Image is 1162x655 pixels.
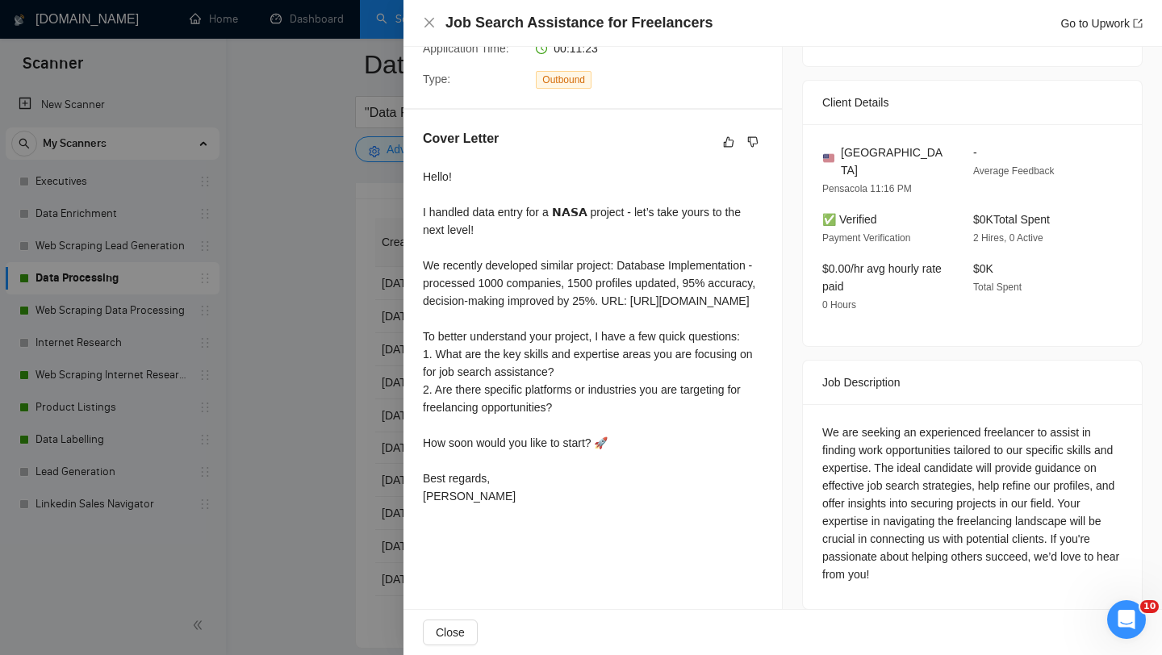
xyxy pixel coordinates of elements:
iframe: Intercom live chat [1107,600,1146,639]
span: dislike [747,136,759,148]
span: Total Spent [973,282,1022,293]
span: Close [436,624,465,641]
button: like [719,132,738,152]
div: Job Description [822,361,1122,404]
span: 10 [1140,600,1159,613]
span: Type: [423,73,450,86]
span: 0 Hours [822,299,856,311]
span: close [423,16,436,29]
img: 🇺🇸 [823,152,834,164]
span: $0.00/hr avg hourly rate paid [822,262,942,293]
span: 00:11:23 [554,42,598,55]
h5: Cover Letter [423,129,499,148]
span: like [723,136,734,148]
span: Application Time: [423,42,509,55]
span: Average Feedback [973,165,1055,177]
span: clock-circle [536,43,547,54]
span: ✅ Verified [822,213,877,226]
span: [GEOGRAPHIC_DATA] [841,144,947,179]
button: Close [423,16,436,30]
button: dislike [743,132,763,152]
span: $0K Total Spent [973,213,1050,226]
span: Pensacola 11:16 PM [822,183,912,194]
span: $0K [973,262,993,275]
span: Payment Verification [822,232,910,244]
span: Outbound [536,71,591,89]
span: 2 Hires, 0 Active [973,232,1043,244]
span: - [973,146,977,159]
span: export [1133,19,1143,28]
h4: Job Search Assistance for Freelancers [445,13,713,33]
div: We are seeking an experienced freelancer to assist in finding work opportunities tailored to our ... [822,423,1122,583]
div: Hello! I handled data entry for a 𝗡𝗔𝗦𝗔 project - let’s take yours to the next level! We recently ... [423,168,763,505]
div: Client Details [822,81,1122,124]
button: Close [423,620,478,645]
a: Go to Upworkexport [1060,17,1143,30]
